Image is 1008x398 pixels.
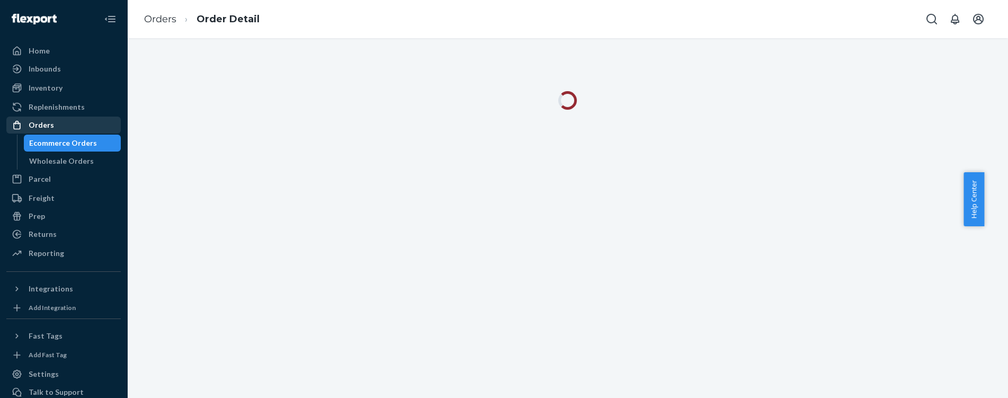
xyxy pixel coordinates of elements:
a: Replenishments [6,99,121,116]
div: Fast Tags [29,331,63,341]
a: Orders [6,117,121,134]
div: Add Integration [29,303,76,312]
a: Wholesale Orders [24,153,121,170]
a: Settings [6,366,121,383]
div: Home [29,46,50,56]
div: Prep [29,211,45,222]
div: Freight [29,193,55,204]
div: Reporting [29,248,64,259]
a: Parcel [6,171,121,188]
a: Order Detail [197,13,260,25]
div: Inventory [29,83,63,93]
div: Wholesale Orders [29,156,94,166]
div: Integrations [29,284,73,294]
button: Open Search Box [921,8,942,30]
div: Settings [29,369,59,379]
a: Add Fast Tag [6,349,121,361]
div: Replenishments [29,102,85,112]
a: Home [6,42,121,59]
a: Inventory [6,79,121,96]
a: Inbounds [6,60,121,77]
div: Ecommerce Orders [29,138,97,148]
button: Open notifications [944,8,966,30]
button: Fast Tags [6,328,121,344]
div: Returns [29,229,57,240]
ol: breadcrumbs [136,4,268,35]
button: Help Center [964,172,984,226]
div: Parcel [29,174,51,184]
div: Talk to Support [29,387,84,397]
img: Flexport logo [12,14,57,24]
div: Inbounds [29,64,61,74]
button: Close Navigation [100,8,121,30]
a: Prep [6,208,121,225]
a: Add Integration [6,302,121,314]
a: Returns [6,226,121,243]
button: Open account menu [968,8,989,30]
a: Reporting [6,245,121,262]
a: Freight [6,190,121,207]
a: Orders [144,13,176,25]
div: Orders [29,120,54,130]
a: Ecommerce Orders [24,135,121,152]
div: Add Fast Tag [29,350,67,359]
button: Integrations [6,280,121,297]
